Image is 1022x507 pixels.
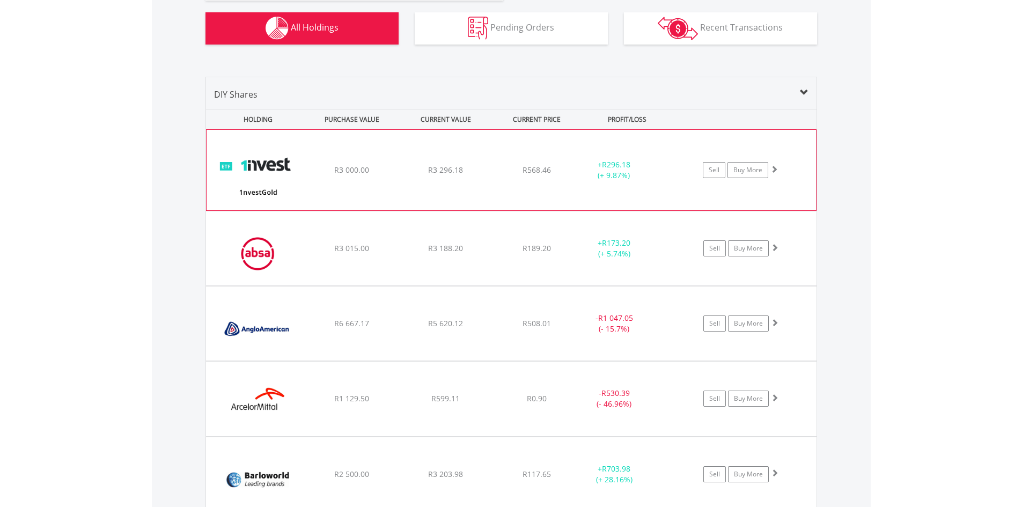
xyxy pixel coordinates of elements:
[205,12,399,45] button: All Holdings
[601,388,630,398] span: R530.39
[334,165,369,175] span: R3 000.00
[624,12,817,45] button: Recent Transactions
[494,109,579,129] div: CURRENT PRICE
[523,243,551,253] span: R189.20
[658,17,698,40] img: transactions-zar-wht.png
[428,243,463,253] span: R3 188.20
[602,159,630,170] span: R296.18
[214,89,258,100] span: DIY Shares
[728,240,769,256] a: Buy More
[728,391,769,407] a: Buy More
[727,162,768,178] a: Buy More
[428,165,463,175] span: R3 296.18
[490,21,554,33] span: Pending Orders
[334,393,369,403] span: R1 129.50
[211,300,304,358] img: EQU.ZA.AGL.png
[703,466,726,482] a: Sell
[523,318,551,328] span: R508.01
[306,109,398,129] div: PURCHASE VALUE
[703,162,725,178] a: Sell
[598,313,633,323] span: R1 047.05
[574,238,655,259] div: + (+ 5.74%)
[703,391,726,407] a: Sell
[431,393,460,403] span: R599.11
[400,109,492,129] div: CURRENT VALUE
[334,469,369,479] span: R2 500.00
[582,109,673,129] div: PROFIT/LOSS
[266,17,289,40] img: holdings-wht.png
[574,464,655,485] div: + (+ 28.16%)
[574,388,655,409] div: - (- 46.96%)
[523,469,551,479] span: R117.65
[468,17,488,40] img: pending_instructions-wht.png
[574,159,654,181] div: + (+ 9.87%)
[703,315,726,332] a: Sell
[523,165,551,175] span: R568.46
[703,240,726,256] a: Sell
[207,109,304,129] div: HOLDING
[211,375,304,433] img: EQU.ZA.ACL.png
[334,318,369,328] span: R6 667.17
[728,466,769,482] a: Buy More
[211,225,304,283] img: EQU.ZA.ABG.png
[212,143,304,208] img: EQU.ZA.ETFGLD.png
[428,318,463,328] span: R5 620.12
[291,21,339,33] span: All Holdings
[428,469,463,479] span: R3 203.98
[602,238,630,248] span: R173.20
[602,464,630,474] span: R703.98
[728,315,769,332] a: Buy More
[700,21,783,33] span: Recent Transactions
[527,393,547,403] span: R0.90
[415,12,608,45] button: Pending Orders
[574,313,655,334] div: - (- 15.7%)
[334,243,369,253] span: R3 015.00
